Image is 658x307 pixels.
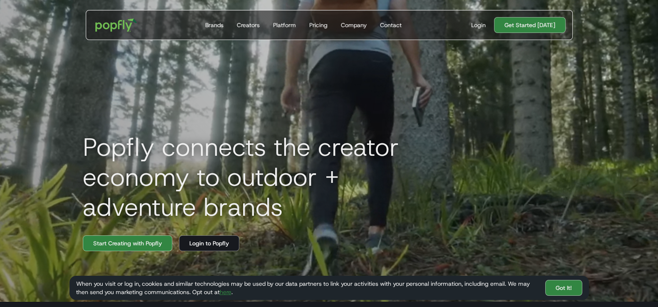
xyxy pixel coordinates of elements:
[220,288,231,296] a: here
[468,21,489,29] a: Login
[309,21,328,29] div: Pricing
[494,17,566,33] a: Get Started [DATE]
[545,280,582,296] a: Got It!
[89,12,143,37] a: home
[83,235,172,251] a: Start Creating with Popfly
[380,21,402,29] div: Contact
[179,235,239,251] a: Login to Popfly
[471,21,486,29] div: Login
[202,10,227,40] a: Brands
[76,280,539,296] div: When you visit or log in, cookies and similar technologies may be used by our data partners to li...
[205,21,223,29] div: Brands
[76,132,451,222] h1: Popfly connects the creator economy to outdoor + adventure brands
[338,10,370,40] a: Company
[237,21,260,29] div: Creators
[273,21,296,29] div: Platform
[270,10,299,40] a: Platform
[377,10,405,40] a: Contact
[341,21,367,29] div: Company
[233,10,263,40] a: Creators
[306,10,331,40] a: Pricing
